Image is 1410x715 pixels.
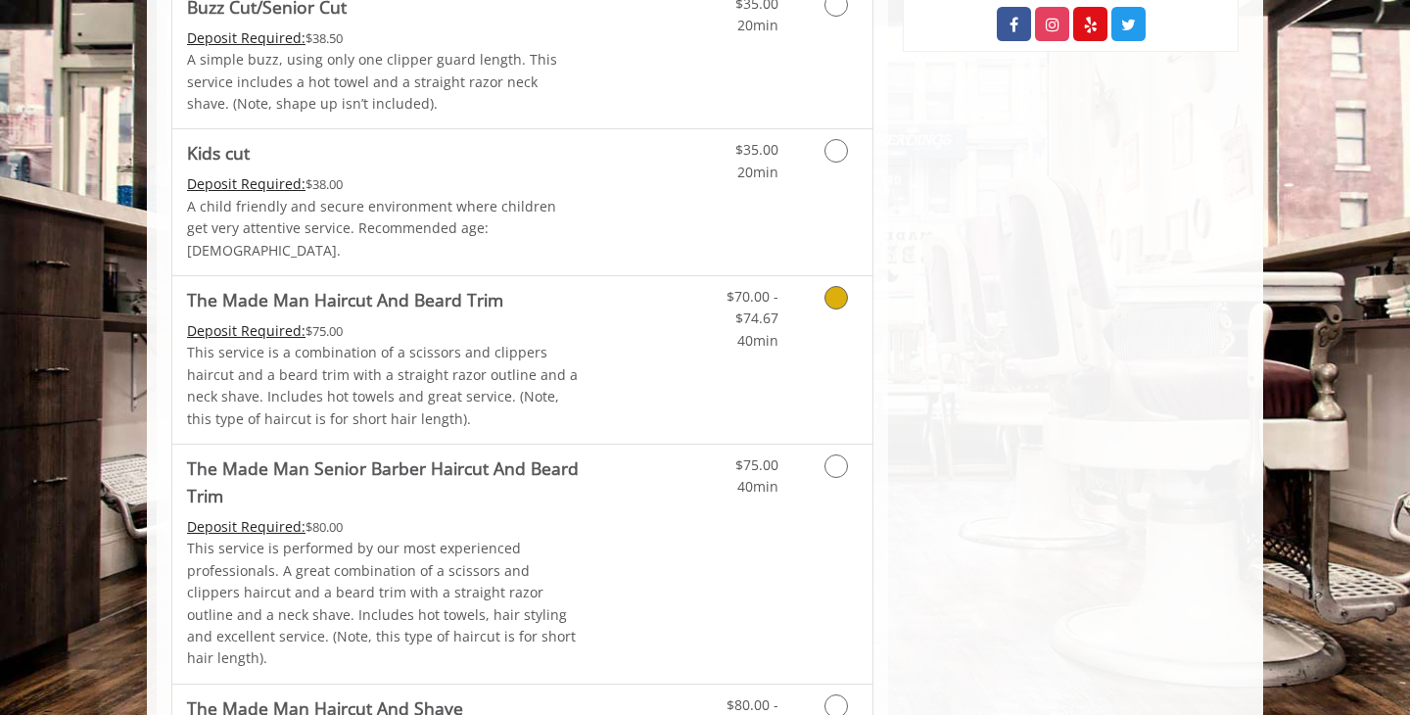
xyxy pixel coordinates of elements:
[187,516,581,538] div: $80.00
[187,173,581,195] div: $38.00
[187,538,581,669] p: This service is performed by our most experienced professionals. A great combination of a scissor...
[187,28,305,47] span: This service needs some Advance to be paid before we block your appointment
[737,163,778,181] span: 20min
[187,174,305,193] span: This service needs some Advance to be paid before we block your appointment
[735,140,778,159] span: $35.00
[187,27,581,49] div: $38.50
[187,454,581,509] b: The Made Man Senior Barber Haircut And Beard Trim
[737,477,778,496] span: 40min
[737,331,778,350] span: 40min
[737,16,778,34] span: 20min
[187,286,503,313] b: The Made Man Haircut And Beard Trim
[187,321,305,340] span: This service needs some Advance to be paid before we block your appointment
[735,455,778,474] span: $75.00
[187,320,581,342] div: $75.00
[187,196,581,262] p: A child friendly and secure environment where children get very attentive service. Recommended ag...
[727,287,778,327] span: $70.00 - $74.67
[187,342,581,430] p: This service is a combination of a scissors and clippers haircut and a beard trim with a straight...
[187,49,581,115] p: A simple buzz, using only one clipper guard length. This service includes a hot towel and a strai...
[187,517,305,536] span: This service needs some Advance to be paid before we block your appointment
[187,139,250,167] b: Kids cut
